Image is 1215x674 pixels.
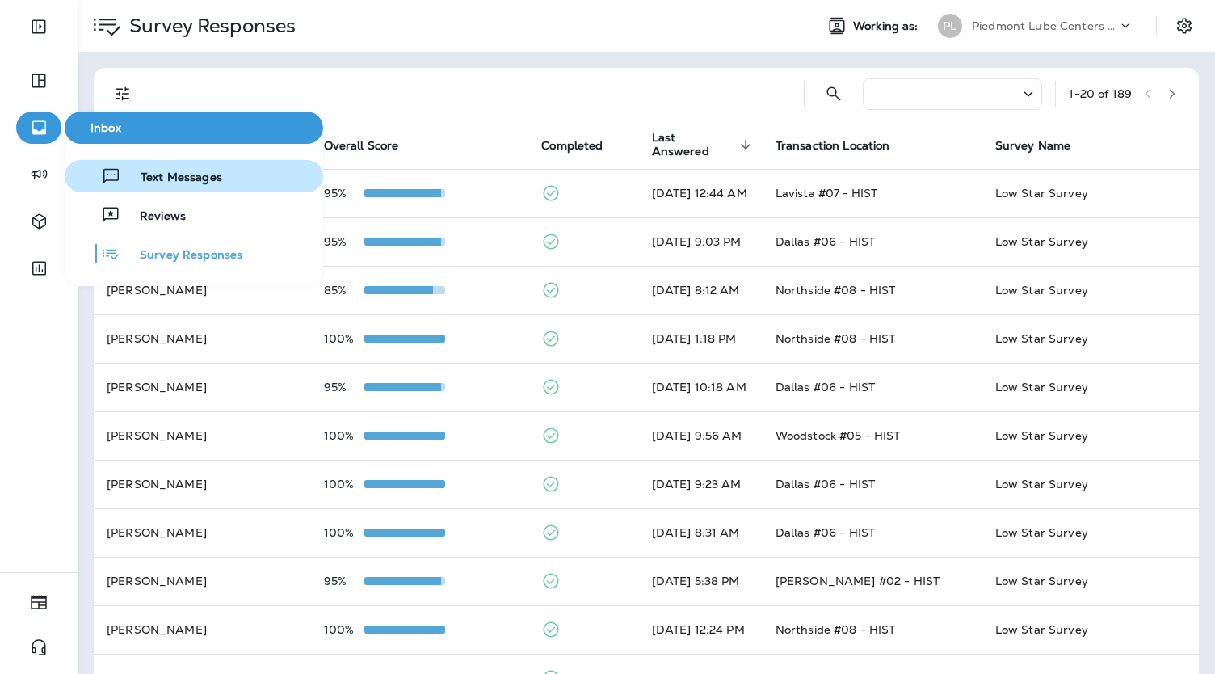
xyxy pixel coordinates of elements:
div: 1 - 20 of 189 [1069,87,1132,100]
td: [DATE] 8:31 AM [639,508,763,557]
td: [DATE] 9:23 AM [639,460,763,508]
button: Expand Sidebar [16,11,61,43]
td: [PERSON_NAME] #02 - HIST [763,557,982,605]
span: Survey Responses [120,248,242,263]
td: Low Star Survey [982,314,1199,363]
button: Search Survey Responses [818,78,850,110]
td: Low Star Survey [982,266,1199,314]
div: PL [938,14,962,38]
td: [DATE] 9:56 AM [639,411,763,460]
td: Low Star Survey [982,460,1199,508]
button: Survey Responses [65,238,323,270]
span: Transaction Location [776,139,890,153]
td: Dallas #06 - HIST [763,217,982,266]
td: [PERSON_NAME] [94,314,311,363]
td: Low Star Survey [982,605,1199,654]
span: Completed [541,139,603,153]
button: Text Messages [65,160,323,192]
span: Survey Name [995,139,1071,153]
p: 95% [324,575,364,588]
td: Northside #08 - HIST [763,266,982,314]
td: Low Star Survey [982,411,1199,460]
p: 85% [324,284,364,297]
span: Inbox [71,121,317,135]
p: 100% [324,429,364,442]
span: Text Messages [121,171,222,186]
p: 100% [324,332,364,345]
span: Working as: [853,19,922,33]
td: Northside #08 - HIST [763,605,982,654]
p: 95% [324,187,364,200]
td: [DATE] 5:38 PM [639,557,763,605]
td: Woodstock #05 - HIST [763,411,982,460]
p: 100% [324,623,364,636]
td: Low Star Survey [982,169,1199,217]
td: Dallas #06 - HIST [763,460,982,508]
button: Filters [107,78,139,110]
p: 95% [324,381,364,394]
td: [PERSON_NAME] [94,411,311,460]
td: [DATE] 12:44 AM [639,169,763,217]
button: Reviews [65,199,323,231]
p: 100% [324,526,364,539]
td: [PERSON_NAME] [94,605,311,654]
td: [PERSON_NAME] [94,508,311,557]
p: 95% [324,235,364,248]
td: Dallas #06 - HIST [763,363,982,411]
td: [PERSON_NAME] [94,266,311,314]
button: Inbox [65,112,323,144]
p: Piedmont Lube Centers LLC [972,19,1117,32]
td: [DATE] 9:03 PM [639,217,763,266]
td: Lavista #07 - HIST [763,169,982,217]
td: [PERSON_NAME] [94,557,311,605]
td: Low Star Survey [982,217,1199,266]
td: [PERSON_NAME] [94,363,311,411]
td: Low Star Survey [982,508,1199,557]
span: Last Answered [652,131,735,158]
span: Overall Score [324,139,399,153]
td: [DATE] 10:18 AM [639,363,763,411]
td: Low Star Survey [982,363,1199,411]
button: Settings [1170,11,1199,40]
td: [DATE] 12:24 PM [639,605,763,654]
td: Low Star Survey [982,557,1199,605]
td: Northside #08 - HIST [763,314,982,363]
td: [DATE] 1:18 PM [639,314,763,363]
p: 100% [324,478,364,491]
td: [DATE] 8:12 AM [639,266,763,314]
p: Survey Responses [123,14,296,38]
td: Dallas #06 - HIST [763,508,982,557]
span: Reviews [120,209,186,225]
td: [PERSON_NAME] [94,460,311,508]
